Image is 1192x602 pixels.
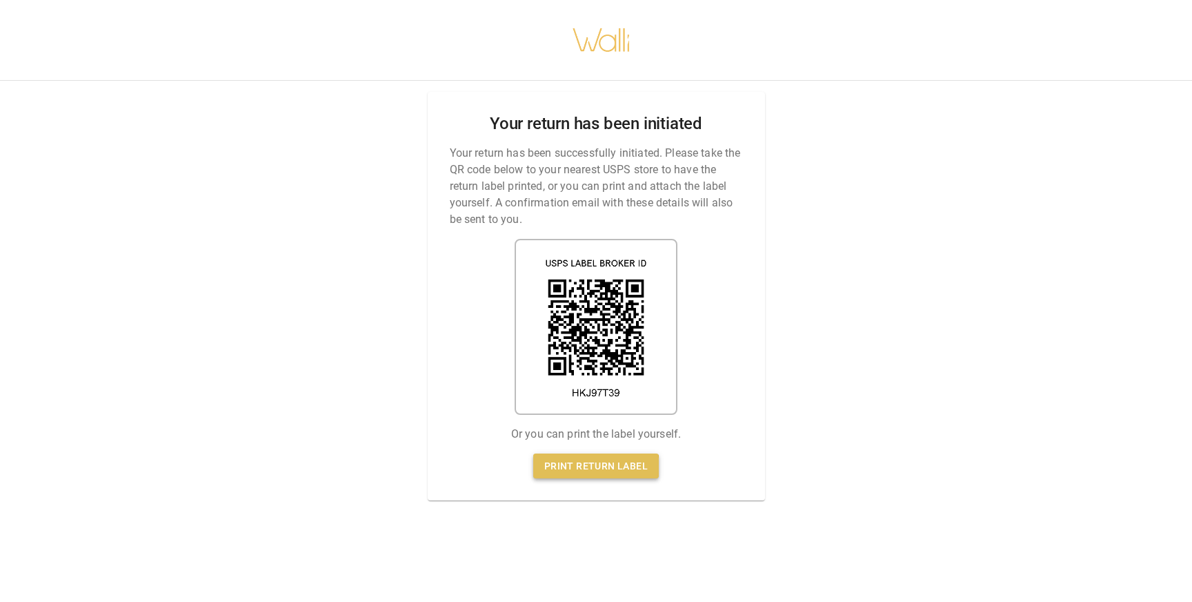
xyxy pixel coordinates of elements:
p: Your return has been successfully initiated. Please take the QR code below to your nearest USPS s... [450,145,743,228]
img: shipping label qr code [515,239,677,415]
h2: Your return has been initiated [490,114,702,134]
p: Or you can print the label yourself. [511,426,681,443]
a: Print return label [533,454,659,479]
img: walli-inc.myshopify.com [572,10,631,70]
